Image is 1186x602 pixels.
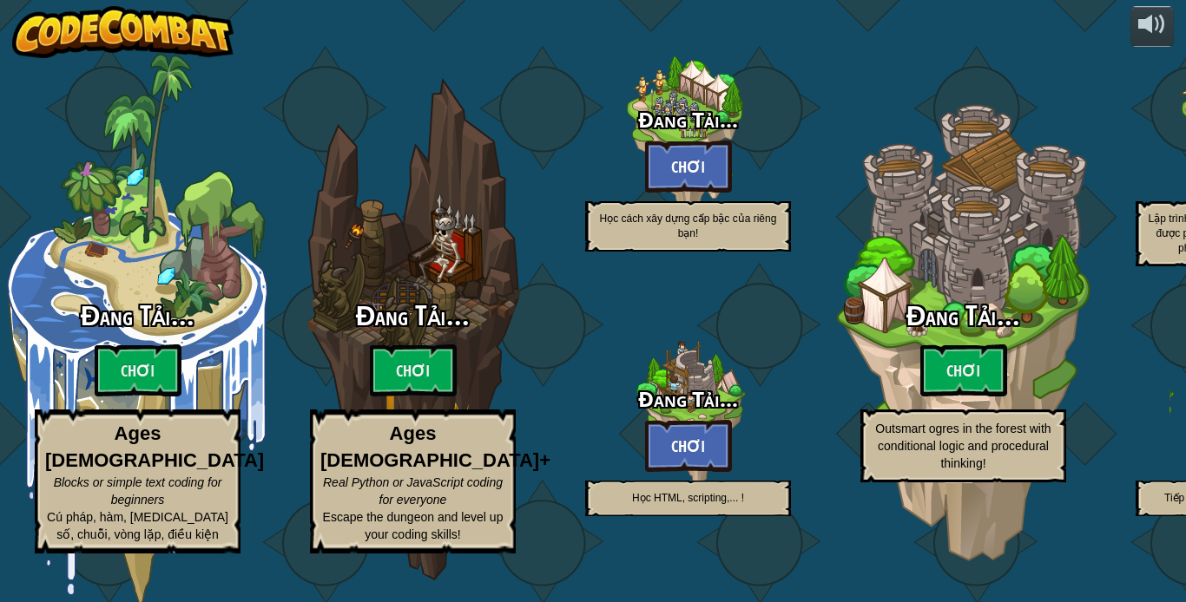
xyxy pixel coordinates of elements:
[81,297,195,334] span: Đang Tải...
[323,510,504,541] span: Escape the dungeon and level up your coding skills!
[323,475,503,507] span: Real Python or JavaScript coding for everyone
[12,6,234,58] img: CodeCombat - Learn how to code by playing a game
[356,297,471,334] span: Đang Tải...
[645,420,732,472] btn: Chơi
[632,492,744,504] span: Học HTML, scripting,... !
[1130,6,1174,47] button: Tùy chỉnh âm lượng
[638,105,738,134] span: Đang Tải...
[920,344,1007,396] btn: Chơi
[638,384,738,413] span: Đang Tải...
[906,297,1021,334] span: Đang Tải...
[95,344,181,396] btn: Chơi
[45,422,264,471] strong: Ages [DEMOGRAPHIC_DATA]
[370,344,457,396] btn: Chơi
[320,422,550,471] strong: Ages [DEMOGRAPHIC_DATA]+
[645,141,732,193] btn: Chơi
[550,278,826,553] div: Complete previous world to unlock
[47,510,228,541] span: Cú pháp, hàm, [MEDICAL_DATA] số, chuỗi, vòng lặp, điều kiện
[875,422,1051,470] span: Outsmart ogres in the forest with conditional logic and procedural thinking!
[600,213,777,239] span: Học cách xây dựng cấp bậc của riêng bạn!
[54,475,222,507] span: Blocks or simple text coding for beginners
